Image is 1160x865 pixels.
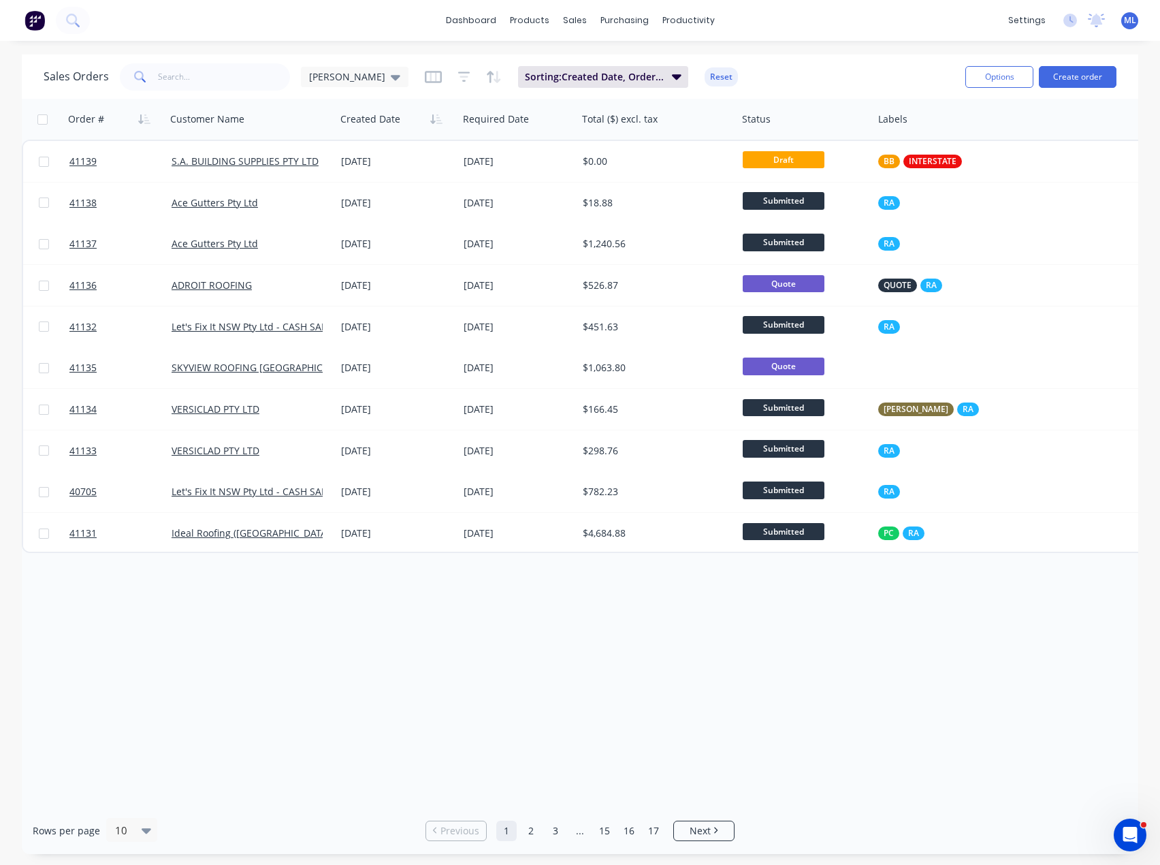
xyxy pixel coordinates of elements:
span: 41132 [69,320,97,334]
span: Submitted [743,482,824,499]
a: Let's Fix It NSW Pty Ltd - CASH SALE [172,320,332,333]
a: 41133 [69,430,172,471]
a: Let's Fix It NSW Pty Ltd - CASH SALE [172,485,332,498]
span: Submitted [743,316,824,333]
a: Ace Gutters Pty Ltd [172,237,258,250]
button: Create order [1039,66,1116,88]
a: Page 16 [619,821,639,841]
div: Customer Name [170,112,244,126]
div: [DATE] [341,403,453,416]
span: Submitted [743,192,824,209]
a: 41136 [69,265,172,306]
a: Page 3 [545,821,566,841]
a: 41134 [69,389,172,430]
button: PCRA [878,526,924,540]
span: Rows per page [33,824,100,838]
div: Required Date [463,112,529,126]
a: 41137 [69,223,172,264]
div: [DATE] [341,196,453,210]
img: Factory [25,10,45,31]
span: 41133 [69,444,97,458]
span: Submitted [743,523,824,540]
div: sales [556,10,594,31]
span: QUOTE [884,279,912,292]
div: [DATE] [341,279,453,292]
span: RA [884,444,895,458]
span: Submitted [743,440,824,457]
div: Total ($) excl. tax [582,112,658,126]
div: $18.88 [583,196,724,210]
div: [DATE] [464,485,572,499]
span: RA [963,403,973,416]
a: Ace Gutters Pty Ltd [172,196,258,209]
div: [DATE] [464,320,572,334]
button: [PERSON_NAME]RA [878,403,979,416]
a: 41138 [69,183,172,223]
span: ML [1124,14,1136,27]
div: $4,684.88 [583,526,724,540]
span: Submitted [743,234,824,251]
div: [DATE] [341,444,453,458]
span: Quote [743,275,824,292]
span: [PERSON_NAME] [309,69,385,84]
a: S.A. BUILDING SUPPLIES PTY LTD [172,155,319,168]
span: Previous [440,824,479,838]
a: Page 2 [521,821,541,841]
div: [DATE] [341,526,453,540]
span: 41138 [69,196,97,210]
span: 41137 [69,237,97,251]
div: [DATE] [464,279,572,292]
a: 41135 [69,347,172,388]
span: 41135 [69,361,97,375]
span: Sorting: Created Date, Order # [525,70,664,84]
button: Options [965,66,1033,88]
div: $526.87 [583,279,724,292]
button: QUOTERA [878,279,942,292]
a: Previous page [426,824,486,838]
span: RA [884,485,895,499]
span: 41131 [69,526,97,540]
a: 41132 [69,306,172,347]
div: $166.45 [583,403,724,416]
div: $298.76 [583,444,724,458]
div: [DATE] [341,485,453,499]
div: $0.00 [583,155,724,168]
span: 41134 [69,403,97,416]
a: Page 1 is your current page [496,821,517,841]
div: [DATE] [341,155,453,168]
button: RA [878,485,900,499]
div: [DATE] [341,237,453,251]
span: PC [884,526,894,540]
span: Draft [743,151,824,168]
button: RA [878,237,900,251]
button: RA [878,320,900,334]
div: productivity [656,10,722,31]
div: [DATE] [464,196,572,210]
a: VERSICLAD PTY LTD [172,403,259,415]
a: Ideal Roofing ([GEOGRAPHIC_DATA]) Pty Ltd [172,526,366,539]
div: $1,063.80 [583,361,724,375]
span: RA [884,237,895,251]
span: RA [926,279,937,292]
button: Sorting:Created Date, Order # [518,66,688,88]
div: [DATE] [464,361,572,375]
div: settings [1001,10,1052,31]
div: $1,240.56 [583,237,724,251]
a: Jump forward [570,821,590,841]
div: [DATE] [464,526,572,540]
button: BBINTERSTATE [878,155,962,168]
div: [DATE] [464,155,572,168]
div: Status [742,112,771,126]
button: Reset [705,67,738,86]
span: [PERSON_NAME] [884,403,948,416]
span: Next [690,824,711,838]
h1: Sales Orders [44,70,109,83]
a: SKYVIEW ROOFING [GEOGRAPHIC_DATA] P/L [172,361,370,374]
div: [DATE] [464,444,572,458]
input: Search... [158,63,291,91]
div: [DATE] [464,237,572,251]
div: Order # [68,112,104,126]
a: Next page [674,824,734,838]
a: 41131 [69,513,172,554]
span: Submitted [743,399,824,416]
